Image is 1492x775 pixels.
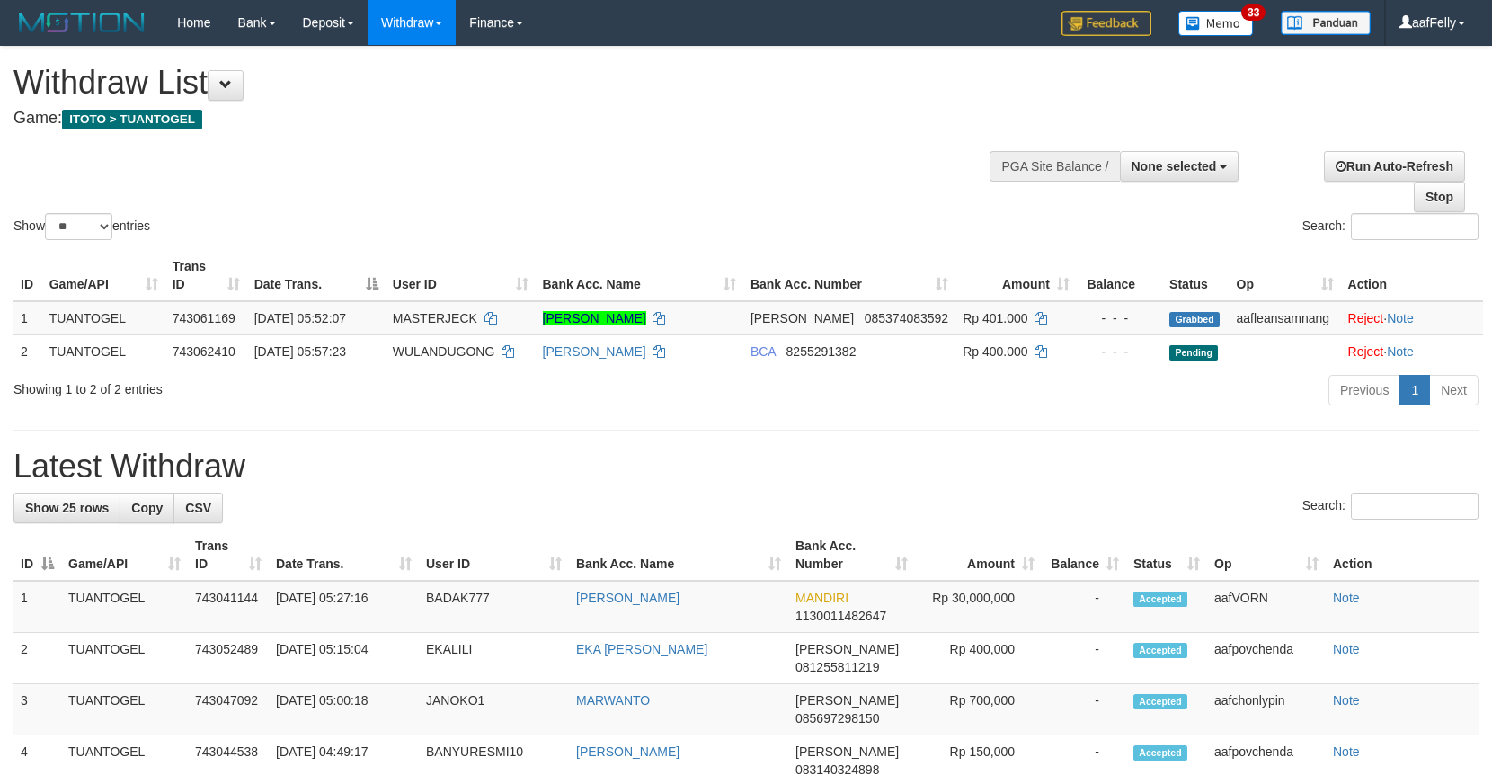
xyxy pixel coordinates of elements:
[576,642,707,656] a: EKA [PERSON_NAME]
[788,530,915,581] th: Bank Acc. Number: activate to sort column ascending
[1042,581,1126,633] td: -
[1387,344,1414,359] a: Note
[13,9,150,36] img: MOTION_logo.png
[13,250,42,301] th: ID
[185,501,211,515] span: CSV
[61,530,188,581] th: Game/API: activate to sort column ascending
[1414,182,1465,212] a: Stop
[386,250,536,301] th: User ID: activate to sort column ascending
[1351,493,1479,520] input: Search:
[1333,744,1360,759] a: Note
[13,633,61,684] td: 2
[1230,301,1341,335] td: aafleansamnang
[419,530,569,581] th: User ID: activate to sort column ascending
[1126,530,1207,581] th: Status: activate to sort column ascending
[61,581,188,633] td: TUANTOGEL
[61,684,188,735] td: TUANTOGEL
[188,633,269,684] td: 743052489
[62,110,202,129] span: ITOTO > TUANTOGEL
[13,373,608,398] div: Showing 1 to 2 of 2 entries
[1351,213,1479,240] input: Search:
[13,449,1479,485] h1: Latest Withdraw
[13,684,61,735] td: 3
[795,711,879,726] span: Copy 085697298150 to clipboard
[865,311,948,325] span: Copy 085374083592 to clipboard
[915,581,1042,633] td: Rp 30,000,000
[1281,11,1371,35] img: panduan.png
[131,501,163,515] span: Copy
[1162,250,1229,301] th: Status
[13,581,61,633] td: 1
[1084,309,1155,327] div: - - -
[1348,344,1384,359] a: Reject
[569,530,788,581] th: Bank Acc. Name: activate to sort column ascending
[1207,633,1326,684] td: aafpovchenda
[536,250,743,301] th: Bank Acc. Name: activate to sort column ascending
[419,684,569,735] td: JANOKO1
[1133,643,1187,658] span: Accepted
[915,633,1042,684] td: Rp 400,000
[1302,213,1479,240] label: Search:
[1230,250,1341,301] th: Op: activate to sort column ascending
[188,581,269,633] td: 743041144
[13,530,61,581] th: ID: activate to sort column descending
[786,344,857,359] span: Copy 8255291382 to clipboard
[13,213,150,240] label: Show entries
[1042,684,1126,735] td: -
[188,530,269,581] th: Trans ID: activate to sort column ascending
[269,684,419,735] td: [DATE] 05:00:18
[254,311,346,325] span: [DATE] 05:52:07
[1429,375,1479,405] a: Next
[1328,375,1400,405] a: Previous
[42,250,165,301] th: Game/API: activate to sort column ascending
[576,744,679,759] a: [PERSON_NAME]
[915,684,1042,735] td: Rp 700,000
[419,581,569,633] td: BADAK777
[795,744,899,759] span: [PERSON_NAME]
[1348,311,1384,325] a: Reject
[1326,530,1479,581] th: Action
[1399,375,1430,405] a: 1
[13,334,42,368] td: 2
[393,344,495,359] span: WULANDUGONG
[543,344,646,359] a: [PERSON_NAME]
[963,311,1027,325] span: Rp 401.000
[1333,642,1360,656] a: Note
[393,311,477,325] span: MASTERJECK
[1387,311,1414,325] a: Note
[1042,633,1126,684] td: -
[61,633,188,684] td: TUANTOGEL
[795,591,848,605] span: MANDIRI
[1207,530,1326,581] th: Op: activate to sort column ascending
[1341,250,1483,301] th: Action
[795,693,899,708] span: [PERSON_NAME]
[1341,334,1483,368] td: ·
[1133,694,1187,709] span: Accepted
[120,493,174,523] a: Copy
[743,250,955,301] th: Bank Acc. Number: activate to sort column ascending
[42,301,165,335] td: TUANTOGEL
[576,591,679,605] a: [PERSON_NAME]
[173,344,235,359] span: 743062410
[269,581,419,633] td: [DATE] 05:27:16
[165,250,247,301] th: Trans ID: activate to sort column ascending
[1207,581,1326,633] td: aafVORN
[254,344,346,359] span: [DATE] 05:57:23
[13,493,120,523] a: Show 25 rows
[13,65,977,101] h1: Withdraw List
[1133,592,1187,607] span: Accepted
[750,311,854,325] span: [PERSON_NAME]
[1341,301,1483,335] td: ·
[543,311,646,325] a: [PERSON_NAME]
[45,213,112,240] select: Showentries
[1077,250,1162,301] th: Balance
[247,250,386,301] th: Date Trans.: activate to sort column descending
[963,344,1027,359] span: Rp 400.000
[419,633,569,684] td: EKALILI
[269,633,419,684] td: [DATE] 05:15:04
[1207,684,1326,735] td: aafchonlypin
[1324,151,1465,182] a: Run Auto-Refresh
[1120,151,1239,182] button: None selected
[269,530,419,581] th: Date Trans.: activate to sort column ascending
[915,530,1042,581] th: Amount: activate to sort column ascending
